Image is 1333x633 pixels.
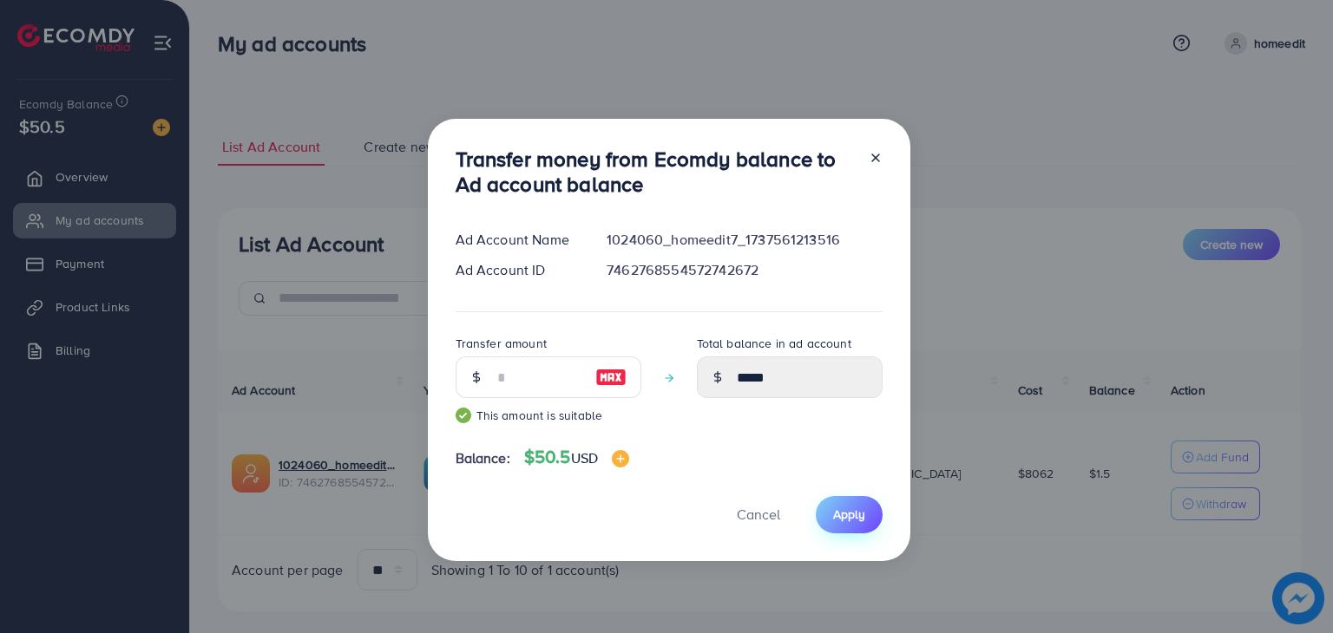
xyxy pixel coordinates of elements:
[833,506,865,523] span: Apply
[571,448,598,467] span: USD
[456,448,510,468] span: Balance:
[593,230,896,250] div: 1024060_homeedit7_1737561213516
[524,447,629,468] h4: $50.5
[816,496,883,533] button: Apply
[612,450,629,467] img: image
[456,147,855,197] h3: Transfer money from Ecomdy balance to Ad account balance
[737,505,780,524] span: Cancel
[593,260,896,280] div: 7462768554572742672
[456,408,471,423] img: guide
[456,335,547,352] label: Transfer amount
[442,230,594,250] div: Ad Account Name
[715,496,802,533] button: Cancel
[697,335,851,352] label: Total balance in ad account
[595,367,627,388] img: image
[442,260,594,280] div: Ad Account ID
[456,407,641,424] small: This amount is suitable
